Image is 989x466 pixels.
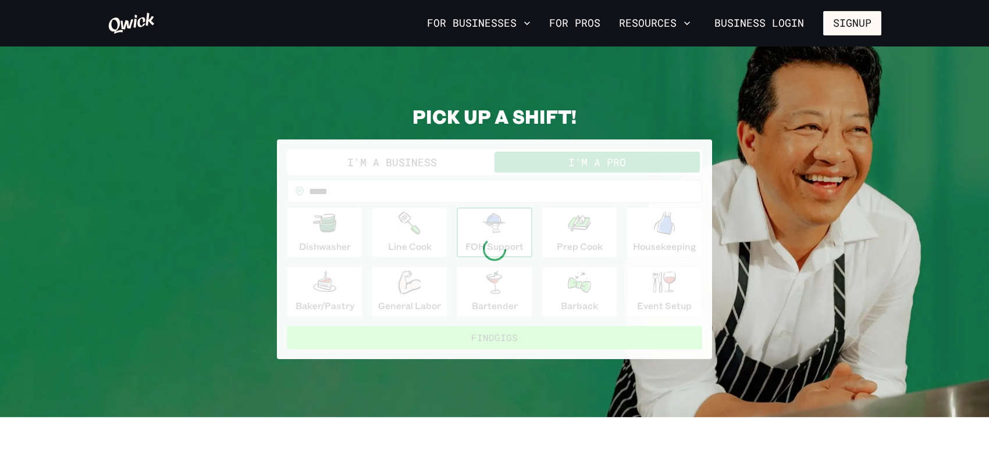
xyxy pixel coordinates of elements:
button: Signup [823,11,881,35]
button: Resources [614,13,695,33]
button: For Businesses [422,13,535,33]
a: For Pros [545,13,605,33]
a: Business Login [705,11,814,35]
h2: PICK UP A SHIFT! [277,105,712,128]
